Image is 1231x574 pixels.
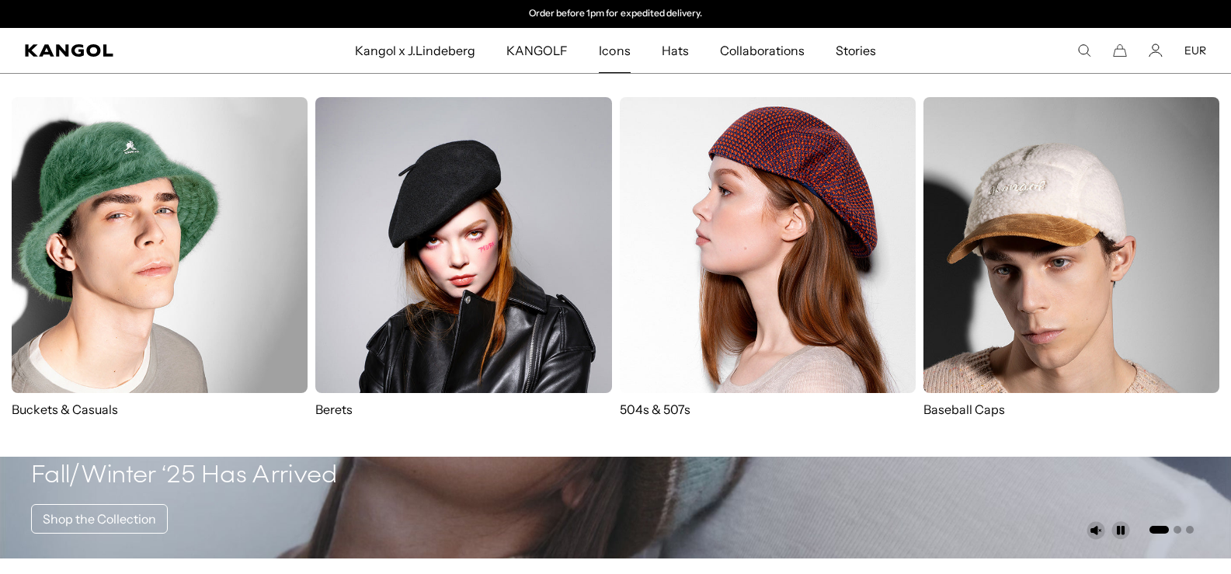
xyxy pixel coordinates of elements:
[923,97,1219,433] a: Baseball Caps
[1087,521,1105,540] button: Unmute
[339,28,492,73] a: Kangol x J.Lindeberg
[1186,526,1194,534] button: Go to slide 3
[1174,526,1181,534] button: Go to slide 2
[620,97,916,418] a: 504s & 507s
[820,28,892,73] a: Stories
[491,28,583,73] a: KANGOLF
[662,28,689,73] span: Hats
[456,8,776,20] slideshow-component: Announcement bar
[1111,521,1130,540] button: Pause
[583,28,645,73] a: Icons
[12,401,308,418] p: Buckets & Casuals
[1113,43,1127,57] button: Cart
[1149,43,1163,57] a: Account
[704,28,820,73] a: Collaborations
[355,28,476,73] span: Kangol x J.Lindeberg
[923,401,1219,418] p: Baseball Caps
[315,97,611,418] a: Berets
[31,504,168,534] a: Shop the Collection
[646,28,704,73] a: Hats
[836,28,876,73] span: Stories
[31,461,338,492] h4: Fall/Winter ‘25 Has Arrived
[529,8,702,20] p: Order before 1pm for expedited delivery.
[1184,43,1206,57] button: EUR
[12,97,308,418] a: Buckets & Casuals
[315,401,611,418] p: Berets
[620,401,916,418] p: 504s & 507s
[456,8,776,20] div: 2 of 2
[1148,523,1194,535] ul: Select a slide to show
[599,28,630,73] span: Icons
[1149,526,1169,534] button: Go to slide 1
[25,44,235,57] a: Kangol
[720,28,805,73] span: Collaborations
[456,8,776,20] div: Announcement
[1077,43,1091,57] summary: Search here
[506,28,568,73] span: KANGOLF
